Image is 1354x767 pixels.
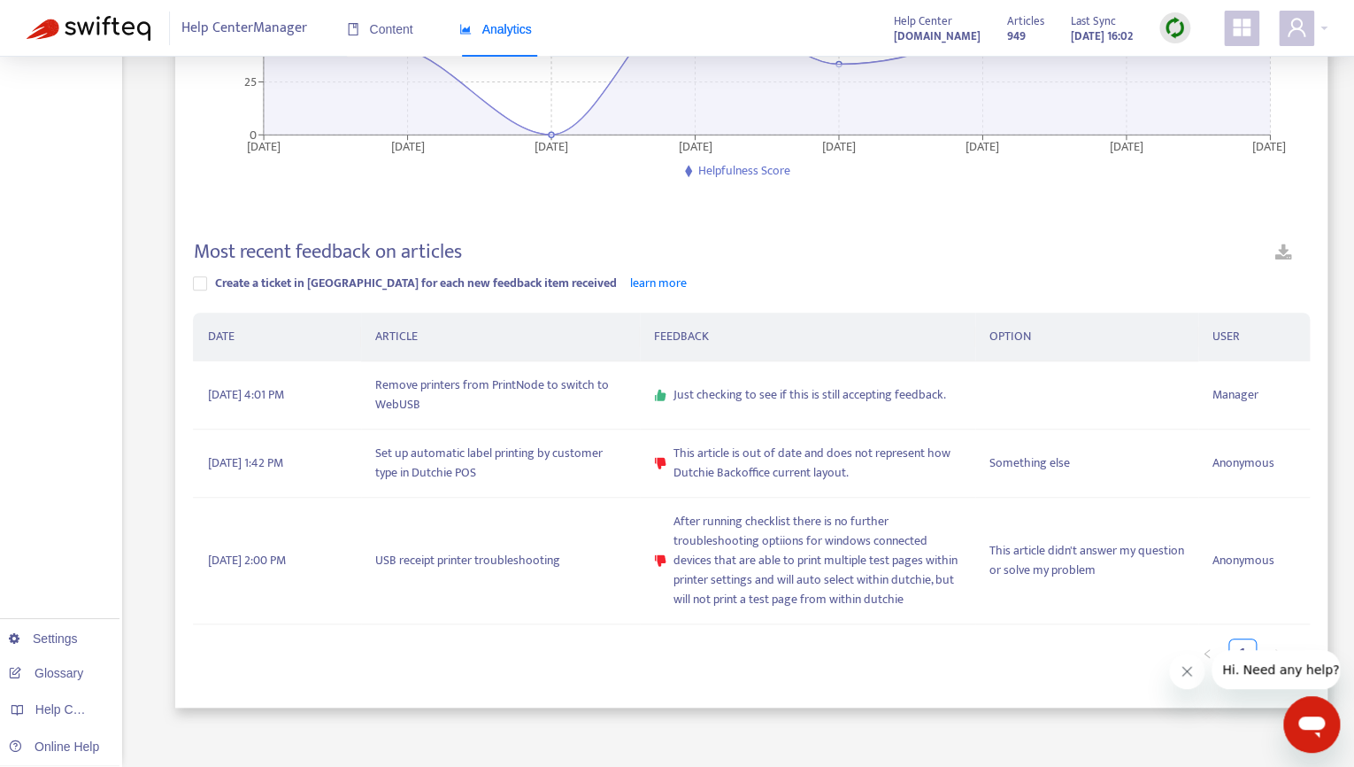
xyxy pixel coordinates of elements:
[679,136,712,156] tspan: [DATE]
[361,313,640,361] th: ARTICLE
[654,457,666,469] span: dislike
[247,136,281,156] tspan: [DATE]
[250,124,257,144] tspan: 0
[347,22,413,36] span: Content
[1212,453,1274,473] span: Anonymous
[35,702,108,717] span: Help Centers
[1264,639,1292,667] li: Next Page
[1164,17,1186,39] img: sync.dc5367851b00ba804db3.png
[640,313,974,361] th: FEEDBACK
[1110,136,1143,156] tspan: [DATE]
[989,541,1184,580] span: This article didn't answer my question or solve my problem
[1212,551,1274,570] span: Anonymous
[347,23,359,35] span: book
[673,385,946,405] span: Just checking to see if this is still accepting feedback.
[629,273,686,293] a: learn more
[654,554,666,567] span: dislike
[1212,650,1340,689] iframe: Message from company
[459,22,532,36] span: Analytics
[244,72,257,92] tspan: 25
[1228,639,1257,667] li: 1
[9,631,78,646] a: Settings
[181,12,307,45] span: Help Center Manager
[673,444,961,483] span: This article is out of date and does not represent how Dutchie Backoffice current layout.
[361,430,640,498] td: Set up automatic label printing by customer type in Dutchie POS
[1283,696,1340,753] iframe: Button to launch messaging window
[391,136,425,156] tspan: [DATE]
[673,512,961,609] span: After running checklist there is no further troubleshooting optiions for windows connected device...
[361,498,640,624] td: USB receipt printer troubleshooting
[1212,385,1258,405] span: Manager
[27,16,150,41] img: Swifteq
[654,389,666,401] span: like
[822,136,856,156] tspan: [DATE]
[1264,639,1292,667] button: right
[535,136,568,156] tspan: [DATE]
[894,26,981,46] a: [DOMAIN_NAME]
[1007,12,1044,31] span: Articles
[193,313,360,361] th: DATE
[1273,648,1283,659] span: right
[698,160,790,181] span: Helpfulness Score
[1252,136,1286,156] tspan: [DATE]
[459,23,472,35] span: area-chart
[975,313,1198,361] th: OPTION
[207,453,282,473] span: [DATE] 1:42 PM
[966,136,1000,156] tspan: [DATE]
[989,453,1070,473] span: Something else
[1229,639,1256,666] a: 1
[1202,648,1212,659] span: left
[1169,654,1204,689] iframe: Close message
[207,385,283,405] span: [DATE] 4:01 PM
[1198,313,1310,361] th: USER
[1193,639,1221,667] button: left
[1286,17,1307,38] span: user
[1071,12,1116,31] span: Last Sync
[361,361,640,430] td: Remove printers from PrintNode to switch to WebUSB
[214,273,616,293] span: Create a ticket in [GEOGRAPHIC_DATA] for each new feedback item received
[1007,27,1026,46] strong: 949
[1193,639,1221,667] li: Previous Page
[9,740,99,754] a: Online Help
[193,240,461,264] h4: Most recent feedback on articles
[9,666,83,680] a: Glossary
[1231,17,1252,38] span: appstore
[1071,27,1133,46] strong: [DATE] 16:02
[207,551,285,570] span: [DATE] 2:00 PM
[894,12,952,31] span: Help Center
[894,27,981,46] strong: [DOMAIN_NAME]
